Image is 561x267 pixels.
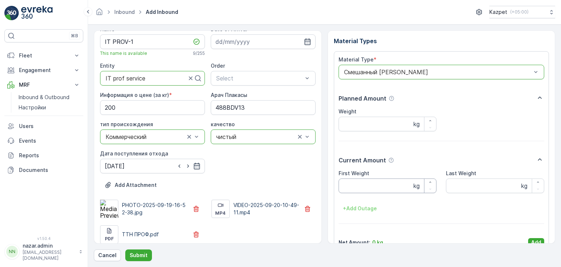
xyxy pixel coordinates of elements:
a: Inbound [114,9,135,15]
img: logo_light-DOdMpM7g.png [21,6,53,20]
p: Submit [130,252,148,259]
button: Kazpet(+05:00) [489,6,555,18]
label: Order [211,63,225,69]
label: качество [211,121,235,127]
p: pdf [105,236,114,242]
p: nazar.admin [23,242,75,249]
button: Cancel [94,249,121,261]
p: Documents [19,166,80,174]
label: Арач Плакасы [211,92,247,98]
p: PHOTO-2025-09-19-16-52-38.jpg [122,202,188,216]
div: Help Tooltip Icon [389,95,394,101]
p: kg [413,181,420,190]
p: Add Attachment [115,181,157,189]
a: Events [4,133,83,148]
a: Users [4,119,83,133]
label: Дата поступления отхода [100,150,168,157]
p: Fleet [19,52,69,59]
button: Engagement [4,63,83,78]
p: Users [19,123,80,130]
p: ТТН ПРОФ.pdf [122,231,159,238]
p: Настройки [19,104,46,111]
p: kg [521,181,527,190]
img: logo [4,6,19,20]
button: +Add Outage [339,203,381,214]
a: Homepage [95,11,103,17]
input: dd/mm/yyyy [100,159,205,173]
button: NNnazar.admin[EMAIL_ADDRESS][DOMAIN_NAME] [4,242,83,261]
label: тип происхождения [100,121,153,127]
label: Entity [100,63,115,69]
label: Last Weight [446,170,476,176]
p: VIDEO-2025-09-20-10-49-11.mp4 [233,202,299,216]
p: kg [413,120,420,128]
p: Add [531,239,541,246]
p: MRF [19,81,69,89]
p: 0 kg [372,239,383,246]
p: ⌘B [71,33,78,39]
p: Material Types [334,37,549,45]
p: Current Amount [339,156,386,165]
span: Add Inbound [144,8,180,16]
a: Documents [4,163,83,177]
button: Fleet [4,48,83,63]
p: Kazpet [489,8,507,16]
label: First Weight [339,170,369,176]
p: [EMAIL_ADDRESS][DOMAIN_NAME] [23,249,75,261]
p: 9 / 255 [193,50,205,56]
button: MRF [4,78,83,92]
p: mp4 [215,210,226,216]
label: Weight [339,108,356,114]
p: ( +05:00 ) [510,9,528,15]
button: Submit [125,249,152,261]
p: Planned Amount [339,94,386,103]
a: Inbound & Outbound [16,92,83,102]
label: Material Type [339,56,374,63]
input: dd/mm/yyyy [211,34,316,49]
div: Help Tooltip Icon [388,157,394,163]
button: Add [528,238,544,247]
p: Select [216,74,303,83]
a: Reports [4,148,83,163]
span: v 1.50.4 [4,236,83,241]
img: Media Preview [100,200,118,218]
p: Cancel [98,252,117,259]
p: Inbound & Outbound [19,94,69,101]
label: Информация о цене (за кг) [100,92,169,98]
p: Net Amount : [339,239,370,246]
p: Engagement [19,67,69,74]
p: Events [19,137,80,144]
span: This name is available [100,50,147,56]
p: + Add Outage [343,205,377,212]
div: NN [6,246,18,257]
button: Upload File [100,179,161,191]
a: Настройки [16,102,83,113]
p: Reports [19,152,80,159]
